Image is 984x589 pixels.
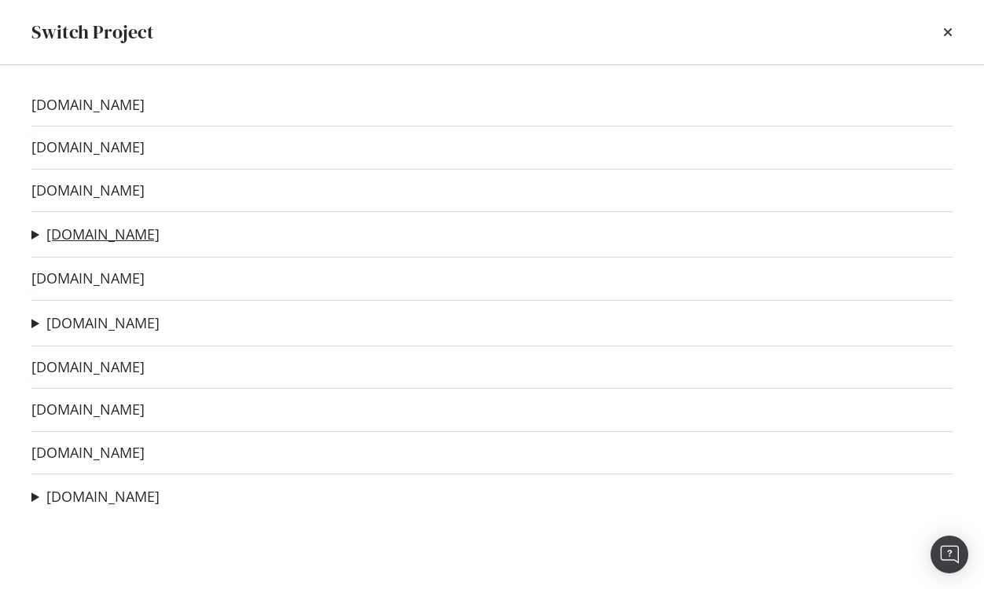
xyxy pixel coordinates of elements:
[31,444,145,461] a: [DOMAIN_NAME]
[31,401,145,418] a: [DOMAIN_NAME]
[46,226,160,243] a: [DOMAIN_NAME]
[31,270,145,287] a: [DOMAIN_NAME]
[31,225,160,245] summary: [DOMAIN_NAME]
[31,313,160,334] summary: [DOMAIN_NAME]
[31,182,145,199] a: [DOMAIN_NAME]
[31,139,145,155] a: [DOMAIN_NAME]
[31,359,145,375] a: [DOMAIN_NAME]
[943,19,953,46] div: times
[31,19,154,46] div: Switch Project
[931,536,968,573] div: Open Intercom Messenger
[31,97,145,113] a: [DOMAIN_NAME]
[31,487,160,507] summary: [DOMAIN_NAME]
[46,488,160,505] a: [DOMAIN_NAME]
[46,315,160,331] a: [DOMAIN_NAME]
